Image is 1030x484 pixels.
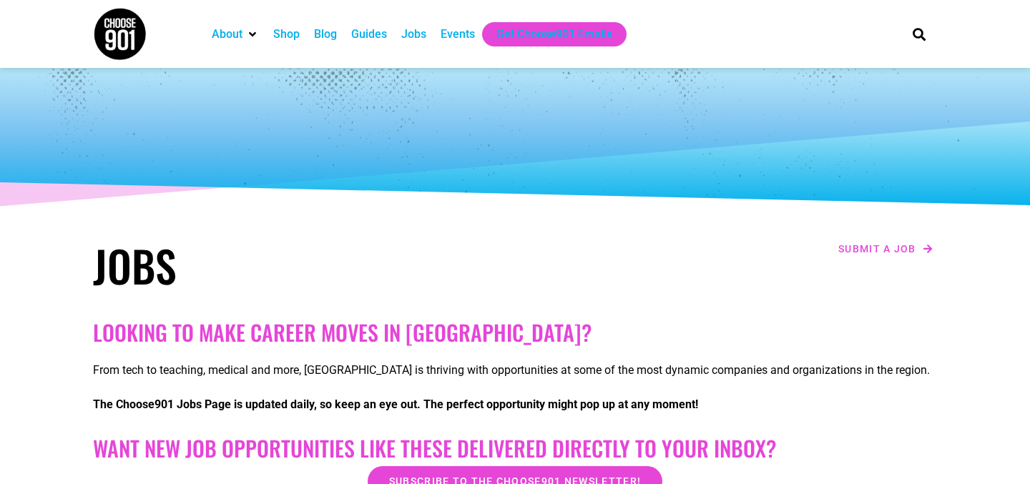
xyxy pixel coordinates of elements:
div: About [205,22,266,46]
a: Guides [351,26,387,43]
a: Get Choose901 Emails [496,26,612,43]
a: About [212,26,242,43]
p: From tech to teaching, medical and more, [GEOGRAPHIC_DATA] is thriving with opportunities at some... [93,362,937,379]
span: Submit a job [838,244,916,254]
a: Jobs [401,26,426,43]
h2: Looking to make career moves in [GEOGRAPHIC_DATA]? [93,320,937,345]
a: Blog [314,26,337,43]
h2: Want New Job Opportunities like these Delivered Directly to your Inbox? [93,435,937,461]
a: Submit a job [834,239,937,258]
nav: Main nav [205,22,888,46]
a: Events [441,26,475,43]
a: Shop [273,26,300,43]
h1: Jobs [93,239,508,291]
div: Search [908,22,931,46]
strong: The Choose901 Jobs Page is updated daily, so keep an eye out. The perfect opportunity might pop u... [93,397,698,411]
